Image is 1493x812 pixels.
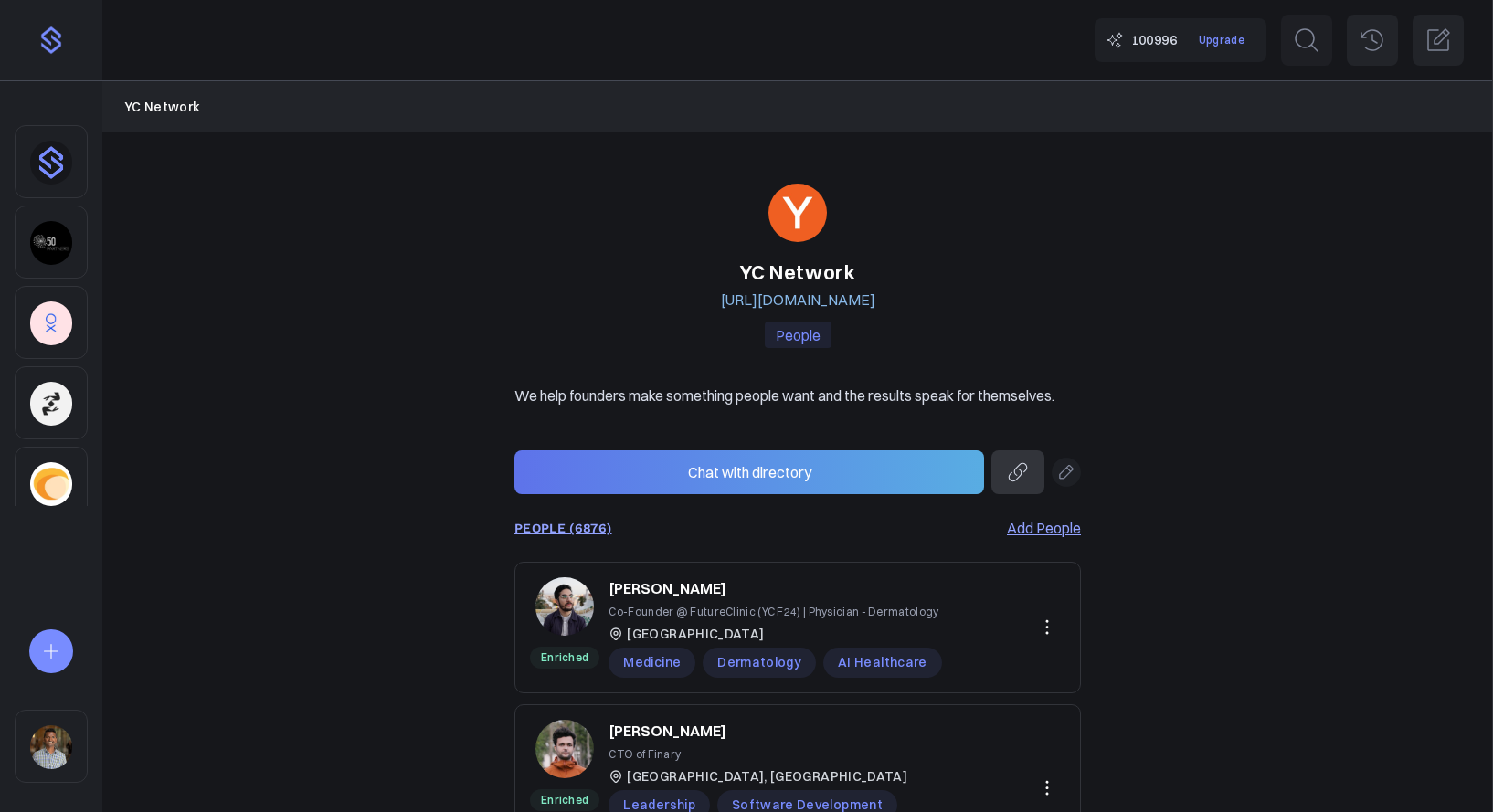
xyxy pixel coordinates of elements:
[609,745,1022,763] p: CTO of Finary
[514,385,1081,406] p: We help founders make something people want and the results speak for themselves.
[514,450,984,494] button: Chat with directory
[530,789,599,811] p: Enriched
[703,648,816,677] span: Dermatology
[535,720,594,778] img: 2868ebb944bcdd98eba86d5d4e326e3bbc1641f8.jpg
[765,322,831,348] p: People
[1131,30,1177,50] span: 100996
[30,382,72,426] img: sourceventures.vc
[30,462,72,506] img: operatorcollective.com
[30,301,72,345] img: operator.exchange
[37,26,66,55] img: purple-logo-18f04229334c5639164ff563510a1dba46e1211543e89c7069427642f6c28bac.png
[30,141,72,185] img: dhnou9yomun9587rl8johsq6w6vr
[530,647,599,669] p: Enriched
[1007,517,1081,539] a: Add People
[609,648,695,677] span: Medicine
[514,257,1081,289] h1: YC Network
[124,97,1471,117] nav: Breadcrumb
[1188,26,1255,54] a: Upgrade
[124,97,201,117] a: YC Network
[721,290,875,309] a: [URL][DOMAIN_NAME]
[768,184,827,242] img: ycombinator.com
[823,648,942,677] span: AI Healthcare
[535,577,594,636] img: 8f468d60764815c318bcbb36ec1d4130ba8da0cb.jpg
[609,577,726,599] a: [PERSON_NAME]
[627,766,907,786] span: [GEOGRAPHIC_DATA], [GEOGRAPHIC_DATA]
[609,720,726,742] a: [PERSON_NAME]
[514,521,612,535] a: PEOPLE (6876)
[609,603,941,620] p: Co-Founder @ FutureClinic (YC F24) | Physician - Dermatology
[30,725,72,769] img: zeun9yr5fzsgkqpiyvts1hc480dt
[627,624,764,644] span: [GEOGRAPHIC_DATA]
[30,221,72,265] img: 50partners.fr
